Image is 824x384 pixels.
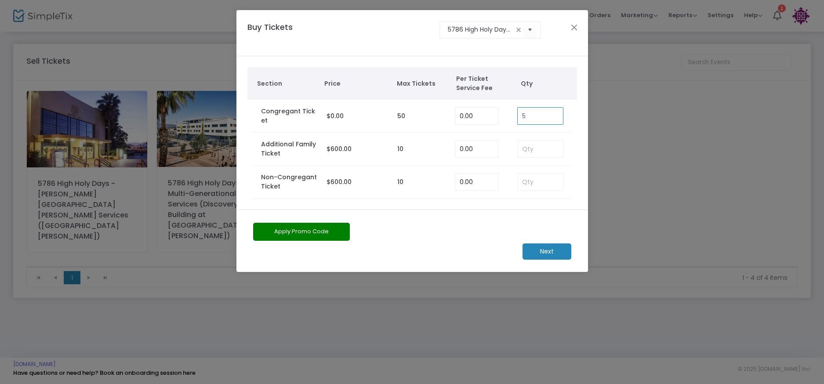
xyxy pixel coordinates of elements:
input: Enter Service Fee [455,174,498,190]
input: Enter Service Fee [455,108,498,124]
input: Enter Service Fee [455,141,498,157]
input: Select an event [448,25,513,34]
input: Qty [518,141,563,157]
label: 50 [397,112,405,121]
span: Per Ticket Service Fee [456,74,507,93]
label: 10 [397,178,403,187]
button: Apply Promo Code [253,223,350,241]
span: clear [513,25,524,35]
label: Non-Congregant Ticket [261,173,318,191]
span: $0.00 [327,112,344,120]
span: $600.00 [327,145,352,153]
button: Select [524,21,536,39]
input: Qty [518,108,563,124]
m-button: Next [523,243,571,260]
input: Qty [518,174,563,190]
span: $600.00 [327,178,352,186]
h4: Buy Tickets [243,21,326,45]
button: Close [568,22,580,33]
label: Additional Family Ticket [261,140,318,158]
span: Price [324,79,388,88]
label: 10 [397,145,403,154]
span: Section [257,79,316,88]
span: Max Tickets [397,79,447,88]
label: Congregant Ticket [261,107,318,125]
span: Qty [521,79,573,88]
